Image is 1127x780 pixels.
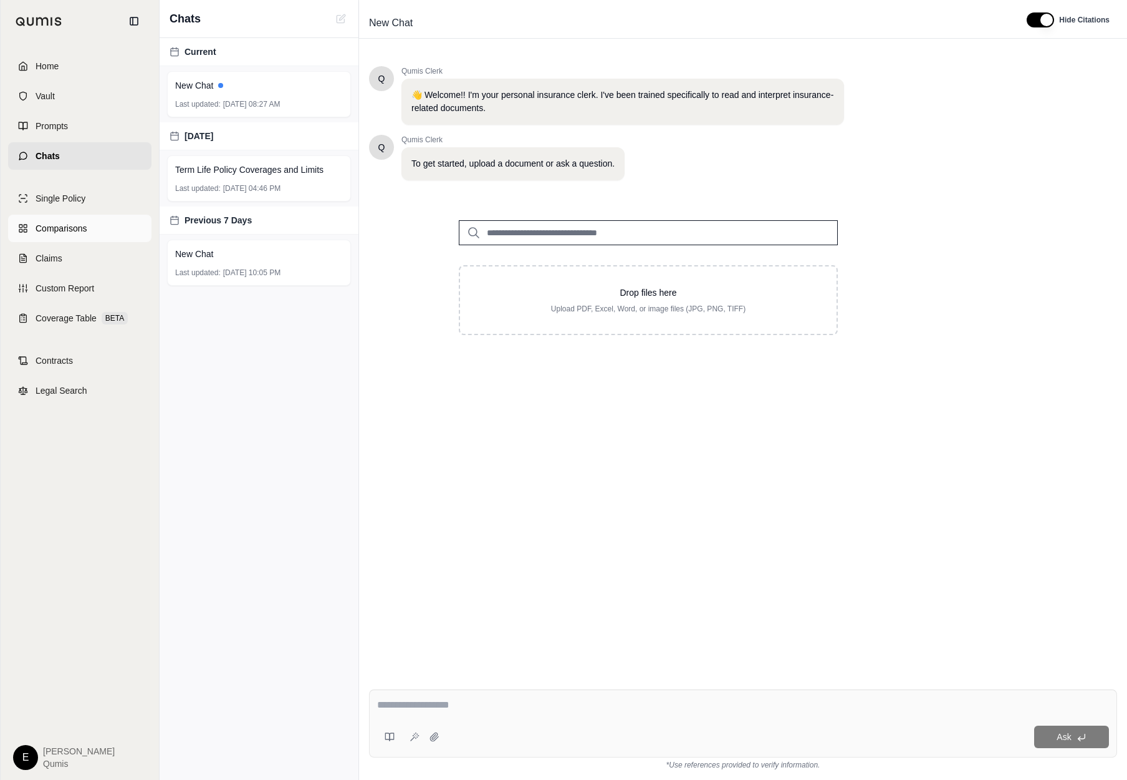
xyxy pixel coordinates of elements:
[8,305,151,332] a: Coverage TableBETA
[13,745,38,770] div: E
[8,347,151,374] a: Contracts
[223,183,281,193] span: [DATE] 04:46 PM
[36,60,59,72] span: Home
[8,245,151,272] a: Claims
[43,745,115,758] span: [PERSON_NAME]
[223,268,281,278] span: [DATE] 10:05 PM
[175,248,213,260] span: New Chat
[36,354,73,367] span: Contracts
[124,11,144,31] button: Collapse sidebar
[36,282,94,295] span: Custom Report
[36,252,62,265] span: Claims
[8,185,151,212] a: Single Policy
[333,11,348,26] button: New Chat
[36,384,87,397] span: Legal Search
[378,141,385,154] span: Hello
[43,758,115,770] span: Qumis
[16,17,62,26] img: Qumis Logo
[185,214,252,227] span: Previous 7 Days
[8,275,151,302] a: Custom Report
[8,52,151,80] a: Home
[223,99,281,109] span: [DATE] 08:27 AM
[1034,726,1109,748] button: Ask
[411,89,834,115] p: 👋 Welcome!! I'm your personal insurance clerk. I've been trained specifically to read and interpr...
[8,377,151,404] a: Legal Search
[185,130,213,142] span: [DATE]
[378,72,385,85] span: Hello
[8,215,151,242] a: Comparisons
[175,183,221,193] span: Last updated:
[480,304,817,314] p: Upload PDF, Excel, Word, or image files (JPG, PNG, TIFF)
[175,163,324,176] span: Term Life Policy Coverages and Limits
[102,312,128,324] span: BETA
[480,286,817,299] p: Drop files here
[401,135,625,145] span: Qumis Clerk
[369,758,1117,770] div: *Use references provided to verify information.
[175,79,213,92] span: New Chat
[36,90,55,102] span: Vault
[36,192,85,205] span: Single Policy
[8,142,151,170] a: Chats
[1059,15,1110,25] span: Hide Citations
[411,157,615,170] p: To get started, upload a document or ask a question.
[1057,732,1071,742] span: Ask
[36,312,97,324] span: Coverage Table
[175,268,221,278] span: Last updated:
[8,112,151,140] a: Prompts
[36,120,68,132] span: Prompts
[401,66,844,76] span: Qumis Clerk
[364,13,418,33] span: New Chat
[36,222,87,235] span: Comparisons
[185,46,216,58] span: Current
[175,99,221,109] span: Last updated:
[8,82,151,110] a: Vault
[364,13,1012,33] div: Edit Title
[170,10,201,27] span: Chats
[36,150,60,162] span: Chats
